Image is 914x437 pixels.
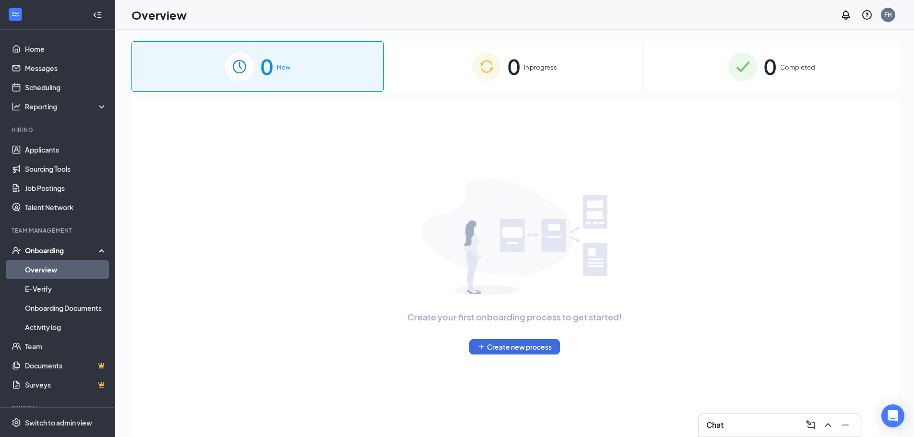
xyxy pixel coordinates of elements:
[277,62,290,72] span: New
[25,59,107,78] a: Messages
[25,356,107,375] a: DocumentsCrown
[25,375,107,394] a: SurveysCrown
[25,337,107,356] a: Team
[884,11,892,19] div: FH
[706,420,724,430] h3: Chat
[25,260,107,279] a: Overview
[261,50,273,83] span: 0
[861,9,873,21] svg: QuestionInfo
[25,102,107,111] div: Reporting
[25,298,107,318] a: Onboarding Documents
[524,62,557,72] span: In progress
[803,417,819,433] button: ComposeMessage
[12,418,21,427] svg: Settings
[805,419,817,431] svg: ComposeMessage
[881,404,904,427] div: Open Intercom Messenger
[25,140,107,159] a: Applicants
[12,126,105,134] div: Hiring
[25,159,107,178] a: Sourcing Tools
[477,343,485,351] svg: Plus
[780,62,815,72] span: Completed
[25,178,107,198] a: Job Postings
[12,246,21,255] svg: UserCheck
[25,246,99,255] div: Onboarding
[25,39,107,59] a: Home
[131,7,187,23] h1: Overview
[25,418,92,427] div: Switch to admin view
[12,404,105,412] div: Payroll
[12,102,21,111] svg: Analysis
[840,9,852,21] svg: Notifications
[764,50,776,83] span: 0
[407,310,622,324] span: Create your first onboarding process to get started!
[820,417,836,433] button: ChevronUp
[469,339,560,354] button: PlusCreate new process
[25,198,107,217] a: Talent Network
[838,417,853,433] button: Minimize
[25,78,107,97] a: Scheduling
[840,419,851,431] svg: Minimize
[25,318,107,337] a: Activity log
[11,10,20,19] svg: WorkstreamLogo
[25,279,107,298] a: E-Verify
[822,419,834,431] svg: ChevronUp
[93,10,102,20] svg: Collapse
[12,226,105,235] div: Team Management
[508,50,520,83] span: 0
